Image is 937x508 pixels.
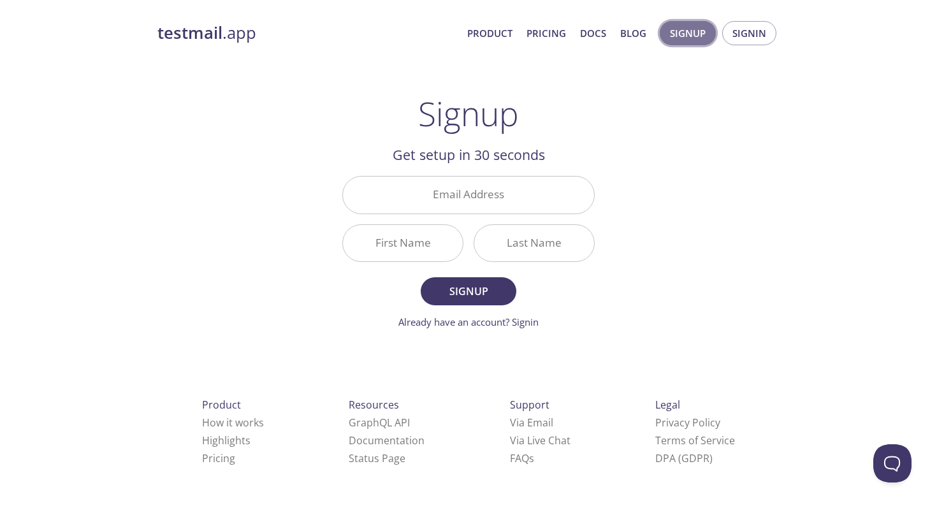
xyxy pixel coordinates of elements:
span: Signin [732,25,766,41]
a: testmail.app [157,22,457,44]
span: Support [510,398,549,412]
h1: Signup [418,94,519,133]
button: Signup [421,277,516,305]
a: Via Live Chat [510,433,570,447]
a: GraphQL API [349,416,410,430]
a: DPA (GDPR) [655,451,713,465]
a: Privacy Policy [655,416,720,430]
span: Signup [670,25,706,41]
span: Product [202,398,241,412]
a: Status Page [349,451,405,465]
span: Signup [435,282,502,300]
a: FAQ [510,451,534,465]
iframe: Help Scout Beacon - Open [873,444,912,483]
a: Pricing [202,451,235,465]
button: Signup [660,21,716,45]
a: Highlights [202,433,251,447]
span: Legal [655,398,680,412]
span: s [529,451,534,465]
a: Blog [620,25,646,41]
a: Pricing [527,25,566,41]
a: How it works [202,416,264,430]
a: Product [467,25,512,41]
a: Docs [580,25,606,41]
h2: Get setup in 30 seconds [342,144,595,166]
button: Signin [722,21,776,45]
a: Terms of Service [655,433,735,447]
span: Resources [349,398,399,412]
a: Documentation [349,433,425,447]
strong: testmail [157,22,222,44]
a: Via Email [510,416,553,430]
a: Already have an account? Signin [398,316,539,328]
